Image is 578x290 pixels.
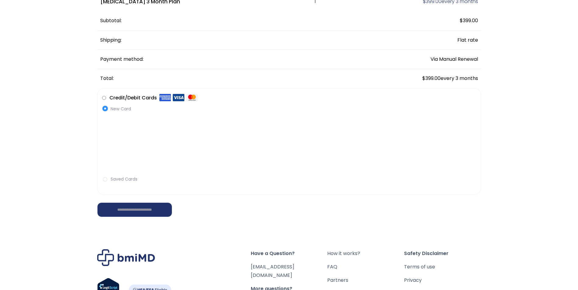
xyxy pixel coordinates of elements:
label: Credit/Debit Cards [109,93,198,103]
a: FAQ [327,263,404,271]
a: [EMAIL_ADDRESS][DOMAIN_NAME] [251,263,294,279]
a: How it works? [327,249,404,258]
th: Total: [97,69,347,88]
label: Saved Cards [102,176,476,182]
th: Payment method: [97,50,347,69]
th: Shipping: [97,31,347,50]
img: Brand Logo [97,249,155,266]
td: Flat rate [347,31,481,50]
a: Privacy [404,276,481,285]
img: Amex [159,94,171,102]
span: Safety Disclaimer [404,249,481,258]
a: Partners [327,276,404,285]
span: Have a Question? [251,249,328,258]
iframe: Secure payment input frame [101,114,475,173]
td: every 3 months [347,69,481,88]
td: Via Manual Renewal [347,50,481,69]
img: Visa [173,94,184,102]
span: $ [460,17,463,24]
a: Terms of use [404,263,481,271]
img: Mastercard [186,94,198,102]
th: Subtotal: [97,11,347,30]
span: $ [422,75,425,82]
span: 399.00 [460,17,478,24]
span: 399.00 [422,75,441,82]
label: New Card [102,106,476,112]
